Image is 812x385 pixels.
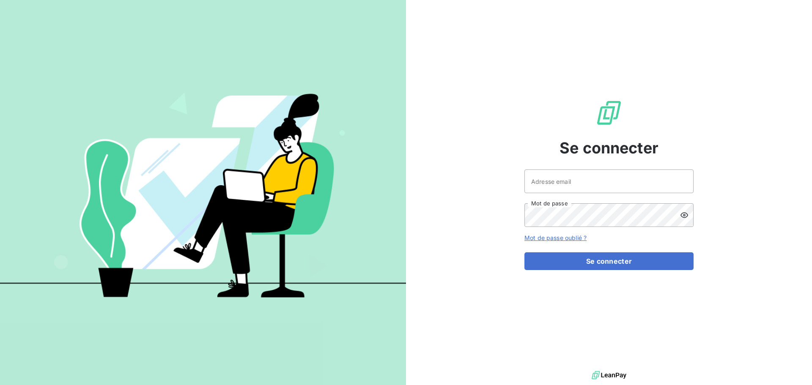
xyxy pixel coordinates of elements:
img: logo [592,369,626,382]
img: Logo LeanPay [595,99,623,126]
button: Se connecter [524,252,694,270]
span: Se connecter [560,137,658,159]
a: Mot de passe oublié ? [524,234,587,241]
input: placeholder [524,169,694,193]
